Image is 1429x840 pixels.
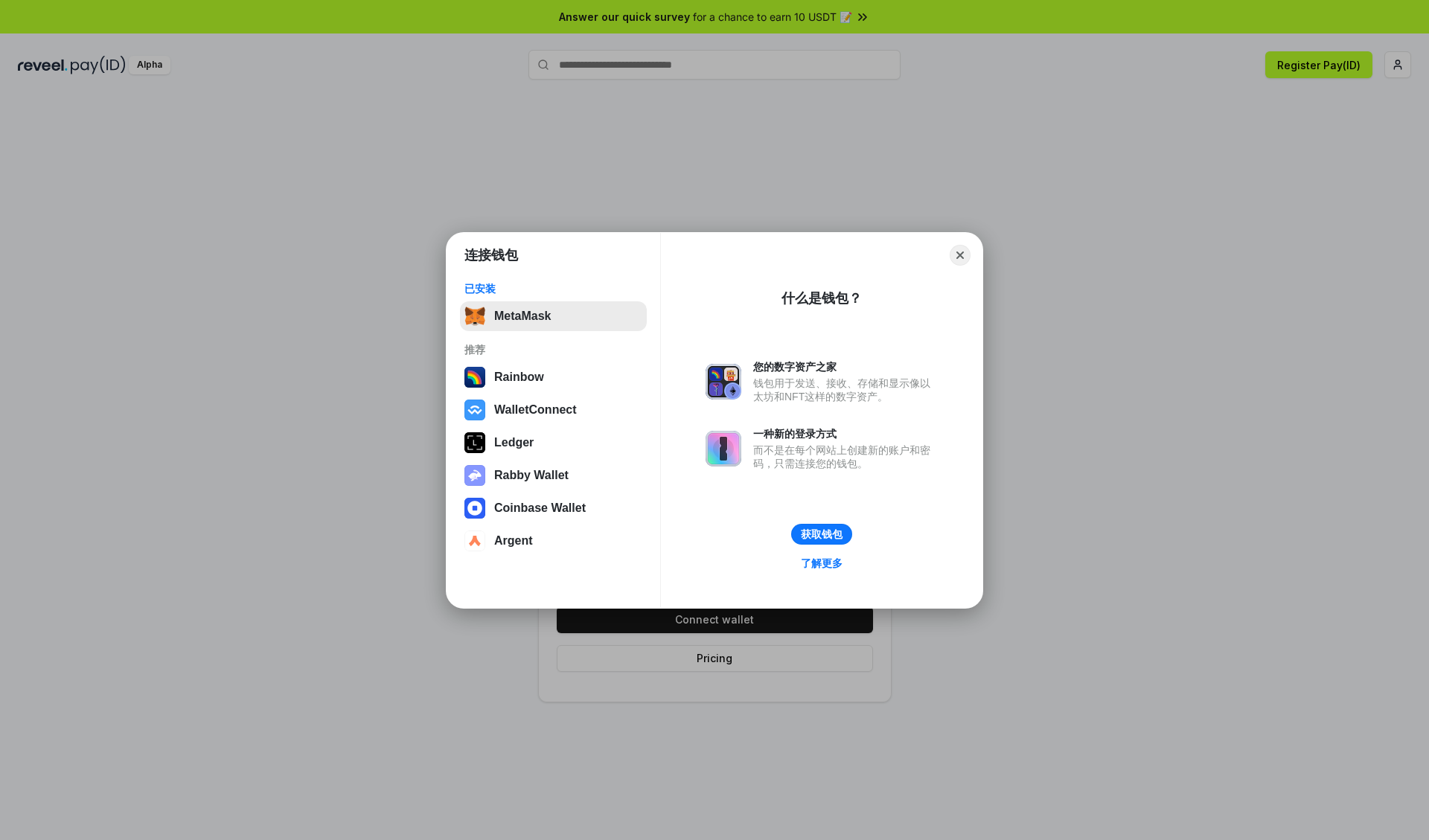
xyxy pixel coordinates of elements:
[464,246,518,264] h1: 连接钱包
[753,443,938,470] div: 而不是在每个网站上创建新的账户和密码，只需连接您的钱包。
[464,465,485,486] img: svg+xml,%3Csvg%20xmlns%3D%22http%3A%2F%2Fwww.w3.org%2F2000%2Fsvg%22%20fill%3D%22none%22%20viewBox...
[753,427,938,440] div: 一种新的登录方式
[801,557,843,570] div: 了解更多
[792,554,851,573] a: 了解更多
[494,371,544,384] div: Rainbow
[460,362,647,392] button: Rainbow
[494,534,533,548] div: Argent
[801,528,843,541] div: 获取钱包
[464,400,485,420] img: svg+xml,%3Csvg%20width%3D%2228%22%20height%3D%2228%22%20viewBox%3D%220%200%2028%2028%22%20fill%3D...
[464,282,642,295] div: 已安装
[781,289,862,307] div: 什么是钱包？
[460,301,647,331] button: MetaMask
[464,432,485,453] img: svg+xml,%3Csvg%20xmlns%3D%22http%3A%2F%2Fwww.w3.org%2F2000%2Fsvg%22%20width%3D%2228%22%20height%3...
[494,403,577,417] div: WalletConnect
[464,498,485,519] img: svg+xml,%3Csvg%20width%3D%2228%22%20height%3D%2228%22%20viewBox%3D%220%200%2028%2028%22%20fill%3D...
[460,395,647,425] button: WalletConnect
[753,376,938,403] div: 钱包用于发送、接收、存储和显示像以太坊和NFT这样的数字资产。
[791,524,852,545] button: 获取钱包
[460,461,647,490] button: Rabby Wallet
[494,310,551,323] div: MetaMask
[464,306,485,327] img: svg+xml,%3Csvg%20fill%3D%22none%22%20height%3D%2233%22%20viewBox%3D%220%200%2035%2033%22%20width%...
[460,526,647,556] button: Argent
[494,436,534,449] div: Ledger
[706,364,741,400] img: svg+xml,%3Csvg%20xmlns%3D%22http%3A%2F%2Fwww.w3.org%2F2000%2Fsvg%22%20fill%3D%22none%22%20viewBox...
[753,360,938,373] div: 您的数字资产之家
[494,469,569,482] div: Rabby Wallet
[460,493,647,523] button: Coinbase Wallet
[464,530,485,551] img: svg+xml,%3Csvg%20width%3D%2228%22%20height%3D%2228%22%20viewBox%3D%220%200%2028%2028%22%20fill%3D...
[706,431,741,467] img: svg+xml,%3Csvg%20xmlns%3D%22http%3A%2F%2Fwww.w3.org%2F2000%2Fsvg%22%20fill%3D%22none%22%20viewBox...
[464,367,485,388] img: svg+xml,%3Csvg%20width%3D%22120%22%20height%3D%22120%22%20viewBox%3D%220%200%20120%20120%22%20fil...
[494,501,586,515] div: Coinbase Wallet
[460,428,647,458] button: Ledger
[950,245,971,266] button: Close
[464,343,642,356] div: 推荐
